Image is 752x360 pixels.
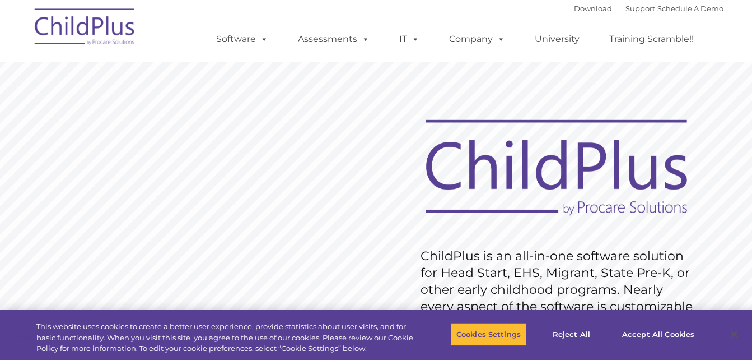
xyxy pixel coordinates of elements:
[36,321,414,354] div: This website uses cookies to create a better user experience, provide statistics about user visit...
[287,28,381,50] a: Assessments
[722,322,746,347] button: Close
[450,322,527,346] button: Cookies Settings
[524,28,591,50] a: University
[438,28,516,50] a: Company
[616,322,700,346] button: Accept All Cookies
[29,1,141,57] img: ChildPlus by Procare Solutions
[574,4,723,13] font: |
[657,4,723,13] a: Schedule A Demo
[388,28,431,50] a: IT
[625,4,655,13] a: Support
[574,4,612,13] a: Download
[598,28,705,50] a: Training Scramble!!
[205,28,279,50] a: Software
[536,322,606,346] button: Reject All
